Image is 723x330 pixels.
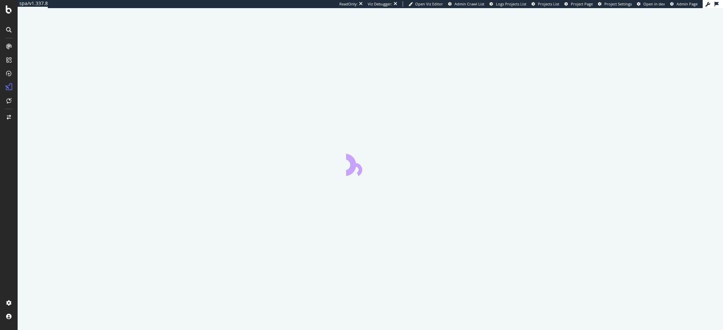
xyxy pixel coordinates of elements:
span: Projects List [538,1,559,6]
a: Open Viz Editor [408,1,443,7]
a: Admin Page [670,1,698,7]
a: Project Page [564,1,593,7]
a: Logs Projects List [489,1,526,7]
a: Open in dev [637,1,665,7]
span: Open in dev [643,1,665,6]
span: Project Settings [604,1,632,6]
a: Project Settings [598,1,632,7]
div: Viz Debugger: [368,1,392,7]
span: Open Viz Editor [415,1,443,6]
div: ReadOnly: [339,1,358,7]
span: Project Page [571,1,593,6]
div: animation [346,151,395,176]
span: Admin Crawl List [455,1,484,6]
a: Projects List [531,1,559,7]
span: Admin Page [677,1,698,6]
a: Admin Crawl List [448,1,484,7]
span: Logs Projects List [496,1,526,6]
